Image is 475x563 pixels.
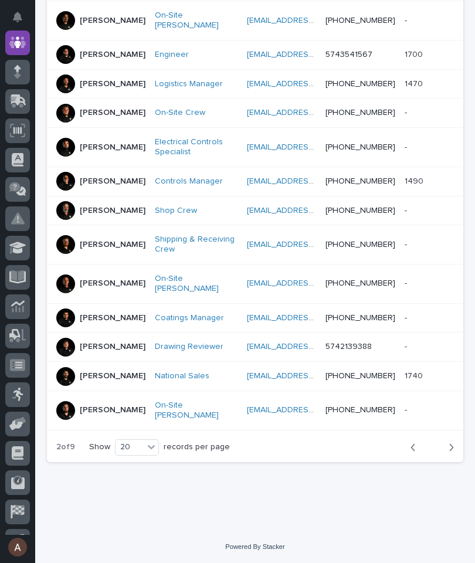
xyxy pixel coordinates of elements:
[5,535,30,559] button: users-avatar
[80,143,145,152] p: [PERSON_NAME]
[80,342,145,352] p: [PERSON_NAME]
[325,240,395,249] a: [PHONE_NUMBER]
[89,442,110,452] p: Show
[155,50,189,60] a: Engineer
[405,48,425,60] p: 1700
[325,16,395,25] a: [PHONE_NUMBER]
[247,372,379,380] a: [EMAIL_ADDRESS][DOMAIN_NAME]
[247,177,379,185] a: [EMAIL_ADDRESS][DOMAIN_NAME]
[405,140,409,152] p: -
[47,225,470,264] tr: [PERSON_NAME]Shipping & Receiving Crew [EMAIL_ADDRESS][DOMAIN_NAME] [PHONE_NUMBER]--
[47,264,470,304] tr: [PERSON_NAME]On-Site [PERSON_NAME] [EMAIL_ADDRESS][DOMAIN_NAME] [PHONE_NUMBER]--
[80,240,145,250] p: [PERSON_NAME]
[432,442,463,453] button: Next
[405,174,426,186] p: 1490
[325,80,395,88] a: [PHONE_NUMBER]
[247,406,379,414] a: [EMAIL_ADDRESS][DOMAIN_NAME]
[47,333,470,362] tr: [PERSON_NAME]Drawing Reviewer [EMAIL_ADDRESS][DOMAIN_NAME] 5742139388--
[155,79,223,89] a: Logistics Manager
[47,391,470,430] tr: [PERSON_NAME]On-Site [PERSON_NAME] [EMAIL_ADDRESS][DOMAIN_NAME] [PHONE_NUMBER]--
[405,77,425,89] p: 1470
[155,11,238,30] a: On-Site [PERSON_NAME]
[15,12,30,30] div: Notifications
[80,108,145,118] p: [PERSON_NAME]
[247,342,379,351] a: [EMAIL_ADDRESS][DOMAIN_NAME]
[247,206,379,215] a: [EMAIL_ADDRESS][DOMAIN_NAME]
[405,403,409,415] p: -
[5,5,30,29] button: Notifications
[47,1,470,40] tr: [PERSON_NAME]On-Site [PERSON_NAME] [EMAIL_ADDRESS][DOMAIN_NAME] [PHONE_NUMBER]--
[247,240,379,249] a: [EMAIL_ADDRESS][DOMAIN_NAME]
[80,313,145,323] p: [PERSON_NAME]
[80,206,145,216] p: [PERSON_NAME]
[325,314,395,322] a: [PHONE_NUMBER]
[155,401,238,420] a: On-Site [PERSON_NAME]
[325,108,395,117] a: [PHONE_NUMBER]
[401,442,432,453] button: Back
[155,177,223,186] a: Controls Manager
[47,196,470,225] tr: [PERSON_NAME]Shop Crew [EMAIL_ADDRESS][DOMAIN_NAME] [PHONE_NUMBER]--
[80,371,145,381] p: [PERSON_NAME]
[405,204,409,216] p: -
[325,177,395,185] a: [PHONE_NUMBER]
[325,342,372,351] a: 5742139388
[405,276,409,289] p: -
[247,80,379,88] a: [EMAIL_ADDRESS][DOMAIN_NAME]
[155,108,205,118] a: On-Site Crew
[80,405,145,415] p: [PERSON_NAME]
[405,311,409,323] p: -
[155,137,238,157] a: Electrical Controls Specialist
[405,13,409,26] p: -
[47,303,470,333] tr: [PERSON_NAME]Coatings Manager [EMAIL_ADDRESS][DOMAIN_NAME] [PHONE_NUMBER]--
[155,342,223,352] a: Drawing Reviewer
[155,313,224,323] a: Coatings Manager
[47,99,470,128] tr: [PERSON_NAME]On-Site Crew [EMAIL_ADDRESS][DOMAIN_NAME] [PHONE_NUMBER]--
[247,16,379,25] a: [EMAIL_ADDRESS][DOMAIN_NAME]
[47,69,470,99] tr: [PERSON_NAME]Logistics Manager [EMAIL_ADDRESS][DOMAIN_NAME] [PHONE_NUMBER]14701470
[47,362,470,391] tr: [PERSON_NAME]National Sales [EMAIL_ADDRESS][DOMAIN_NAME] [PHONE_NUMBER]17401740
[405,340,409,352] p: -
[405,238,409,250] p: -
[80,177,145,186] p: [PERSON_NAME]
[164,442,230,452] p: records per page
[155,274,238,294] a: On-Site [PERSON_NAME]
[80,279,145,289] p: [PERSON_NAME]
[325,206,395,215] a: [PHONE_NUMBER]
[325,279,395,287] a: [PHONE_NUMBER]
[405,369,425,381] p: 1740
[247,279,379,287] a: [EMAIL_ADDRESS][DOMAIN_NAME]
[247,108,379,117] a: [EMAIL_ADDRESS][DOMAIN_NAME]
[155,206,197,216] a: Shop Crew
[116,440,144,454] div: 20
[325,50,372,59] a: 5743541567
[47,40,470,69] tr: [PERSON_NAME]Engineer [EMAIL_ADDRESS][DOMAIN_NAME] 574354156717001700
[47,433,84,462] p: 2 of 9
[47,128,470,167] tr: [PERSON_NAME]Electrical Controls Specialist [EMAIL_ADDRESS][DOMAIN_NAME] [PHONE_NUMBER]--
[247,50,379,59] a: [EMAIL_ADDRESS][DOMAIN_NAME]
[247,314,379,322] a: [EMAIL_ADDRESS][DOMAIN_NAME]
[225,543,284,550] a: Powered By Stacker
[247,143,379,151] a: [EMAIL_ADDRESS][DOMAIN_NAME]
[80,50,145,60] p: [PERSON_NAME]
[325,406,395,414] a: [PHONE_NUMBER]
[325,372,395,380] a: [PHONE_NUMBER]
[47,167,470,196] tr: [PERSON_NAME]Controls Manager [EMAIL_ADDRESS][DOMAIN_NAME] [PHONE_NUMBER]14901490
[155,235,238,255] a: Shipping & Receiving Crew
[155,371,209,381] a: National Sales
[405,106,409,118] p: -
[80,79,145,89] p: [PERSON_NAME]
[325,143,395,151] a: [PHONE_NUMBER]
[80,16,145,26] p: [PERSON_NAME]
